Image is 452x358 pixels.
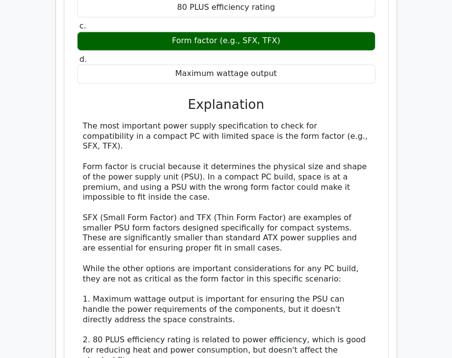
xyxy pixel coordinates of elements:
[83,97,370,113] h3: Explanation
[80,21,86,30] span: c.
[77,64,375,83] div: Maximum wattage output
[77,31,375,51] div: Form factor (e.g., SFX, TFX)
[80,54,87,64] span: d.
